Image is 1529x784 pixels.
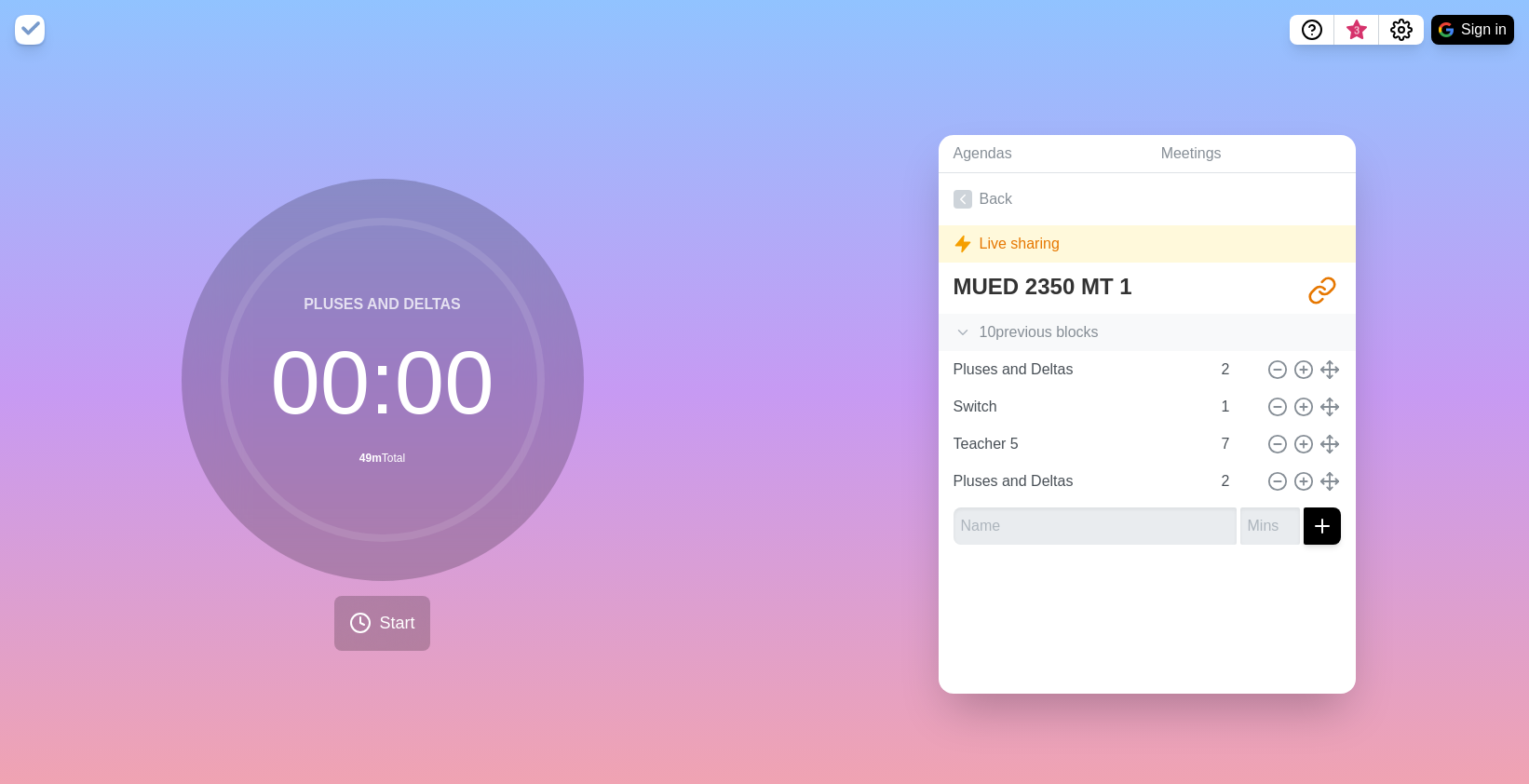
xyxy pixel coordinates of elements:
[1334,15,1379,45] button: What’s new
[1304,272,1341,309] button: Share link
[946,388,1211,426] input: Name
[1214,351,1259,388] input: Mins
[1431,15,1514,45] button: Sign in
[1091,321,1099,344] span: s
[1439,22,1454,37] img: google logo
[1379,15,1424,45] button: Settings
[379,611,414,636] span: Start
[1214,426,1259,463] input: Mins
[15,15,45,45] img: timeblocks logo
[954,507,1237,545] input: Name
[1214,388,1259,426] input: Mins
[1349,23,1364,38] span: 3
[946,463,1211,500] input: Name
[939,135,1146,173] a: Agendas
[939,314,1356,351] div: 10 previous block
[946,351,1211,388] input: Name
[939,173,1356,225] a: Back
[334,596,429,651] button: Start
[1146,135,1356,173] a: Meetings
[1214,463,1259,500] input: Mins
[1240,507,1300,545] input: Mins
[939,225,1356,263] div: Live sharing
[946,426,1211,463] input: Name
[1290,15,1334,45] button: Help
